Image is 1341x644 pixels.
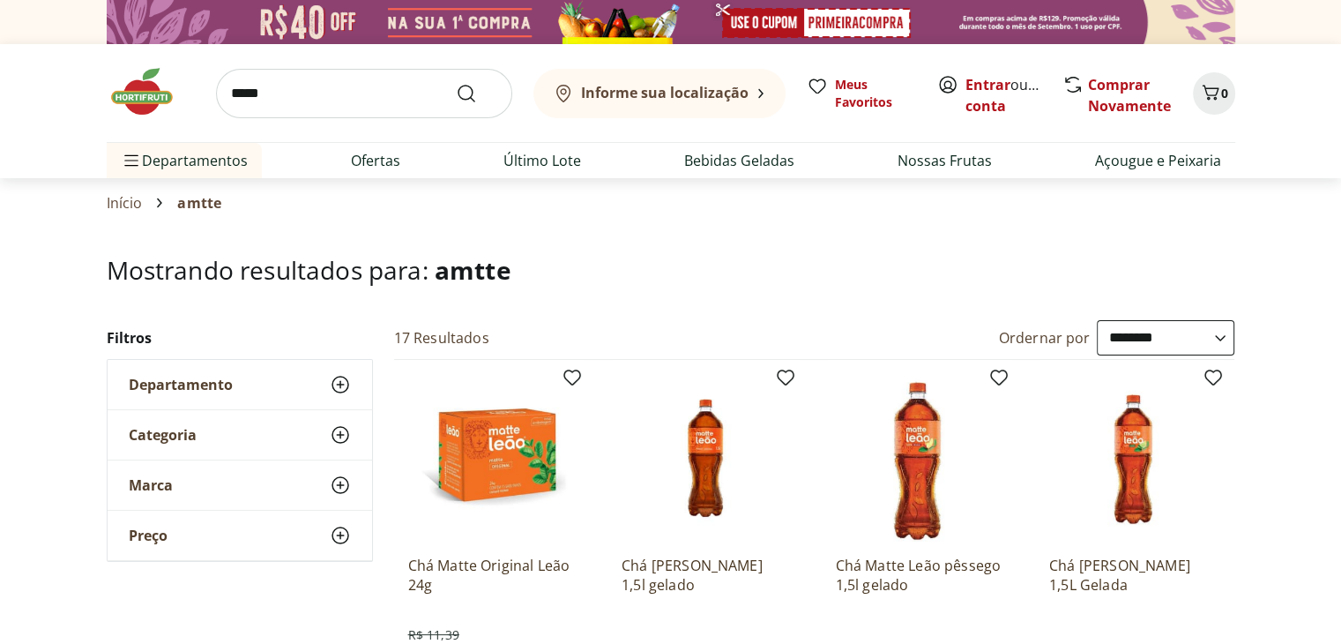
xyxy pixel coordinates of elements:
[1221,85,1228,101] span: 0
[129,476,173,494] span: Marca
[129,376,233,393] span: Departamento
[408,556,576,595] a: Chá Matte Original Leão 24g
[684,150,794,171] a: Bebidas Geladas
[107,256,1235,284] h1: Mostrando resultados para:
[503,150,581,171] a: Último Lote
[108,410,372,460] button: Categoria
[965,74,1044,116] span: ou
[121,139,248,182] span: Departamentos
[129,426,197,444] span: Categoria
[533,69,786,118] button: Informe sua localização
[408,626,459,644] span: R$ 11,39
[622,556,789,595] a: Chá [PERSON_NAME] 1,5l gelado
[622,374,789,542] img: Chá Matte Leão 1,5l gelado
[107,320,373,356] h2: Filtros
[835,556,1002,595] a: Chá Matte Leão pêssego 1,5l gelado
[129,527,168,544] span: Preço
[216,69,512,118] input: search
[351,150,400,171] a: Ofertas
[177,195,221,211] span: amtte
[965,75,1010,94] a: Entrar
[108,511,372,560] button: Preço
[108,360,372,409] button: Departamento
[108,461,372,510] button: Marca
[408,374,576,542] img: Chá Matte Original Leão 24g
[394,328,489,348] h2: 17 Resultados
[807,76,916,111] a: Meus Favoritos
[435,253,511,287] span: amtte
[835,374,1002,542] img: Chá Matte Leão pêssego 1,5l gelado
[456,83,498,104] button: Submit Search
[107,65,195,118] img: Hortifruti
[1049,556,1217,595] a: Chá [PERSON_NAME] 1,5L Gelada
[835,76,916,111] span: Meus Favoritos
[1193,72,1235,115] button: Carrinho
[898,150,992,171] a: Nossas Frutas
[107,195,143,211] a: Início
[121,139,142,182] button: Menu
[1049,374,1217,542] img: Chá Matte Leão Limão 1,5L Gelada
[1095,150,1221,171] a: Açougue e Peixaria
[1088,75,1171,116] a: Comprar Novamente
[999,328,1091,348] label: Ordernar por
[965,75,1062,116] a: Criar conta
[581,83,749,102] b: Informe sua localização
